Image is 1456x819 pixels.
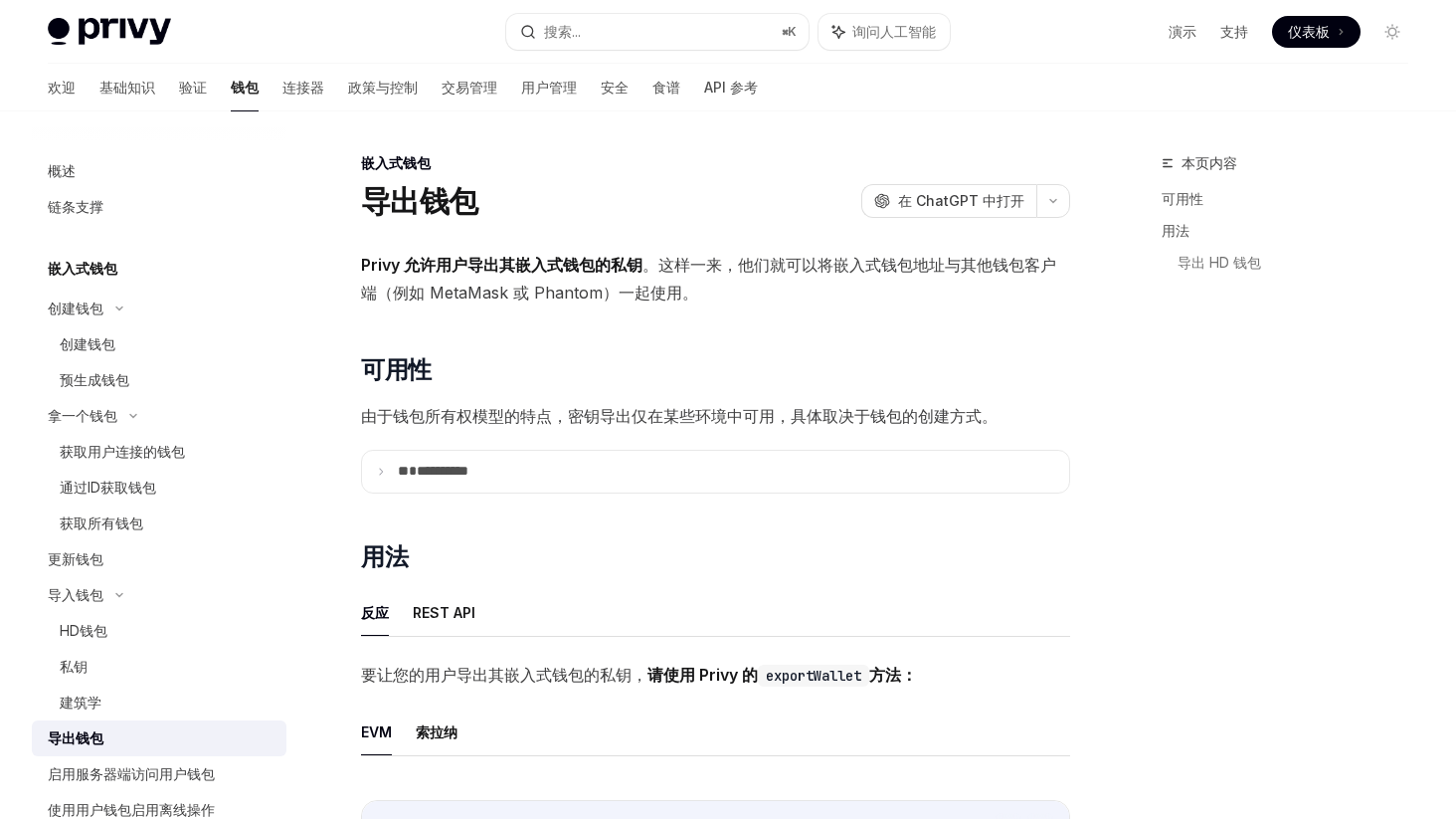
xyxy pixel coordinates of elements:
font: 索拉纳 [416,723,457,740]
code: exportWallet [758,665,869,687]
a: 可用性 [1162,183,1424,215]
a: 通过ID获取钱包 [32,470,286,506]
a: 获取所有钱包 [32,506,286,541]
a: 建筑学 [32,685,286,720]
font: Privy 允许用户导出其嵌入式钱包的私钥 [361,255,642,275]
a: 支持 [1220,22,1248,42]
a: 欢迎 [48,64,76,111]
font: 预生成钱包 [60,371,129,388]
font: 更新钱包 [48,550,103,567]
a: 私钥 [32,649,286,685]
font: 导出钱包 [361,183,477,219]
font: 导入钱包 [48,586,103,603]
font: 反应 [361,604,389,621]
button: 索拉纳 [416,709,457,755]
font: 启用服务器端访问用户钱包 [48,765,215,782]
font: 使用用户钱包启用离线操作 [48,801,215,818]
a: 导出 HD 钱包 [1178,247,1424,279]
font: HD钱包 [60,622,107,639]
font: 获取所有钱包 [60,514,143,531]
font: K [788,24,797,39]
font: 用户管理 [521,79,577,96]
button: REST API [413,589,475,636]
font: 用法 [1162,222,1189,239]
font: 询问人工智能 [852,23,936,40]
font: 仪表板 [1288,23,1330,40]
button: 询问人工智能 [819,14,950,50]
font: 在 ChatGPT 中打开 [898,192,1024,209]
font: 嵌入式钱包 [361,154,431,171]
img: 灯光标志 [48,18,171,46]
font: 支持 [1220,23,1248,40]
a: 更新钱包 [32,541,286,577]
font: 链条支撑 [48,198,103,215]
font: 创建钱包 [48,300,103,316]
font: 用法 [361,542,408,571]
font: 交易管理 [442,79,497,96]
font: 食谱 [652,79,680,96]
font: 验证 [179,79,207,96]
a: HD钱包 [32,613,286,649]
font: 概述 [48,162,76,179]
font: 本页内容 [1182,154,1237,171]
font: 由于钱包所有权模型的特点，密钥导出仅在某些环境中可用，具体取决于钱包的创建方式。 [361,406,998,426]
font: 建筑学 [60,694,101,711]
font: 私钥 [60,658,88,675]
a: 获取用户连接的钱包 [32,434,286,470]
font: 钱包 [231,79,259,96]
font: 导出 HD 钱包 [1178,254,1261,271]
font: 请使用 Privy 的 [647,665,758,685]
font: 基础知识 [99,79,155,96]
font: 获取用户连接的钱包 [60,443,185,460]
font: 通过ID获取钱包 [60,479,156,496]
a: 链条支撑 [32,189,286,225]
a: 食谱 [652,64,680,111]
a: 交易管理 [442,64,497,111]
button: 在 ChatGPT 中打开 [861,184,1036,218]
button: 搜索...⌘K [506,14,808,50]
a: 启用服务器端访问用户钱包 [32,756,286,792]
button: 切换暗模式 [1376,16,1408,48]
font: 导出钱包 [48,729,103,746]
font: 可用性 [361,355,431,384]
a: 演示 [1169,22,1196,42]
font: ⌘ [782,24,788,39]
font: 可用性 [1162,190,1203,207]
a: 基础知识 [99,64,155,111]
font: 创建钱包 [60,335,115,352]
font: 政策与控制 [348,79,418,96]
a: 仪表板 [1272,16,1361,48]
a: 连接器 [282,64,324,111]
a: 用户管理 [521,64,577,111]
font: 要让您的用户导出其嵌入式钱包的私钥， [361,665,647,685]
a: 导出钱包 [32,720,286,756]
button: EVM [361,709,392,755]
font: 搜索... [544,23,581,40]
font: 嵌入式钱包 [48,260,117,277]
a: 用法 [1162,215,1424,247]
button: 反应 [361,589,389,636]
font: EVM [361,723,392,740]
font: 欢迎 [48,79,76,96]
a: 安全 [601,64,629,111]
font: 。这样一来，他们就可以将嵌入式钱包地址与其他钱包客户端（例如 MetaMask 或 Phantom）一起使用。 [361,255,1056,303]
font: 安全 [601,79,629,96]
a: API 参考 [704,64,758,111]
font: 拿一个钱包 [48,407,117,424]
font: REST API [413,604,475,621]
a: 预生成钱包 [32,362,286,398]
font: 方法： [869,665,917,685]
a: 钱包 [231,64,259,111]
a: 验证 [179,64,207,111]
a: 概述 [32,153,286,189]
font: 连接器 [282,79,324,96]
a: 创建钱包 [32,326,286,362]
a: 政策与控制 [348,64,418,111]
font: API 参考 [704,79,758,96]
font: 演示 [1169,23,1196,40]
